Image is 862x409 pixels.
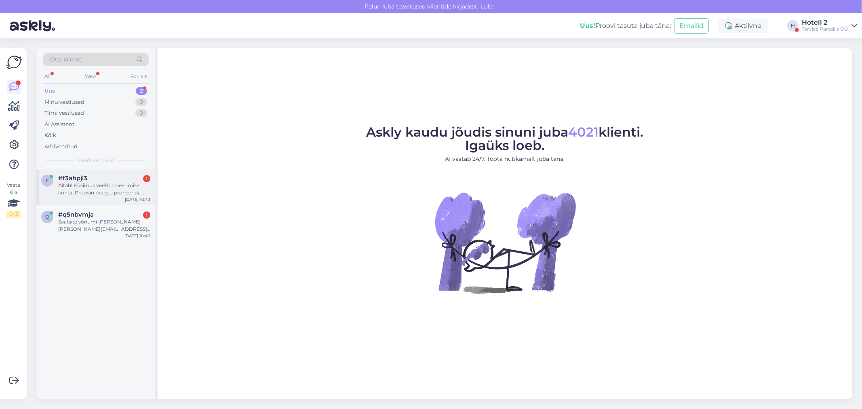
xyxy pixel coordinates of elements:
[802,19,848,26] div: Hotell 2
[45,214,49,220] span: q
[367,124,644,153] span: Askly kaudu jõudis sinuni juba klienti. Igaüks loeb.
[6,55,22,70] img: Askly Logo
[125,196,150,202] div: [DATE] 10:43
[58,218,150,233] div: Saatsite sõnumi [PERSON_NAME] [PERSON_NAME][EMAIL_ADDRESS][DOMAIN_NAME] - kahjuiks ma ei näe sell...
[6,211,21,218] div: 0 / 3
[787,20,799,32] div: H
[569,124,599,140] span: 4021
[719,19,768,33] div: Aktiivne
[44,98,84,106] div: Minu vestlused
[58,211,94,218] span: #q5nbvmja
[43,71,52,82] div: All
[580,22,595,30] b: Uus!
[143,211,150,219] div: 1
[580,21,671,31] div: Proovi tasuta juba täna:
[58,182,150,196] div: Aitäh! Küsimus veel broneerimise kohta. Proovin praegu proneerida peretuba, meil on 2 täiskasvanu...
[6,181,21,218] div: Vaata siia
[802,19,857,32] a: Hotell 2Tervise Paradiis OÜ
[44,120,74,129] div: AI Assistent
[479,3,497,10] span: Luba
[367,155,644,163] p: AI vastab 24/7. Tööta nutikamalt juba täna.
[46,177,49,183] span: f
[58,175,87,182] span: #f3ahpjl3
[124,233,150,239] div: [DATE] 10:40
[135,109,147,117] div: 0
[44,143,78,151] div: Arhiveeritud
[143,175,150,182] div: 1
[50,55,82,64] span: Otsi kliente
[77,157,115,164] span: Uued vestlused
[44,87,55,95] div: Uus
[44,109,84,117] div: Tiimi vestlused
[129,71,149,82] div: Socials
[44,131,56,139] div: Kõik
[136,87,147,95] div: 2
[135,98,147,106] div: 0
[432,170,578,315] img: No Chat active
[84,71,98,82] div: Web
[674,18,709,34] button: Emailid
[802,26,848,32] div: Tervise Paradiis OÜ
